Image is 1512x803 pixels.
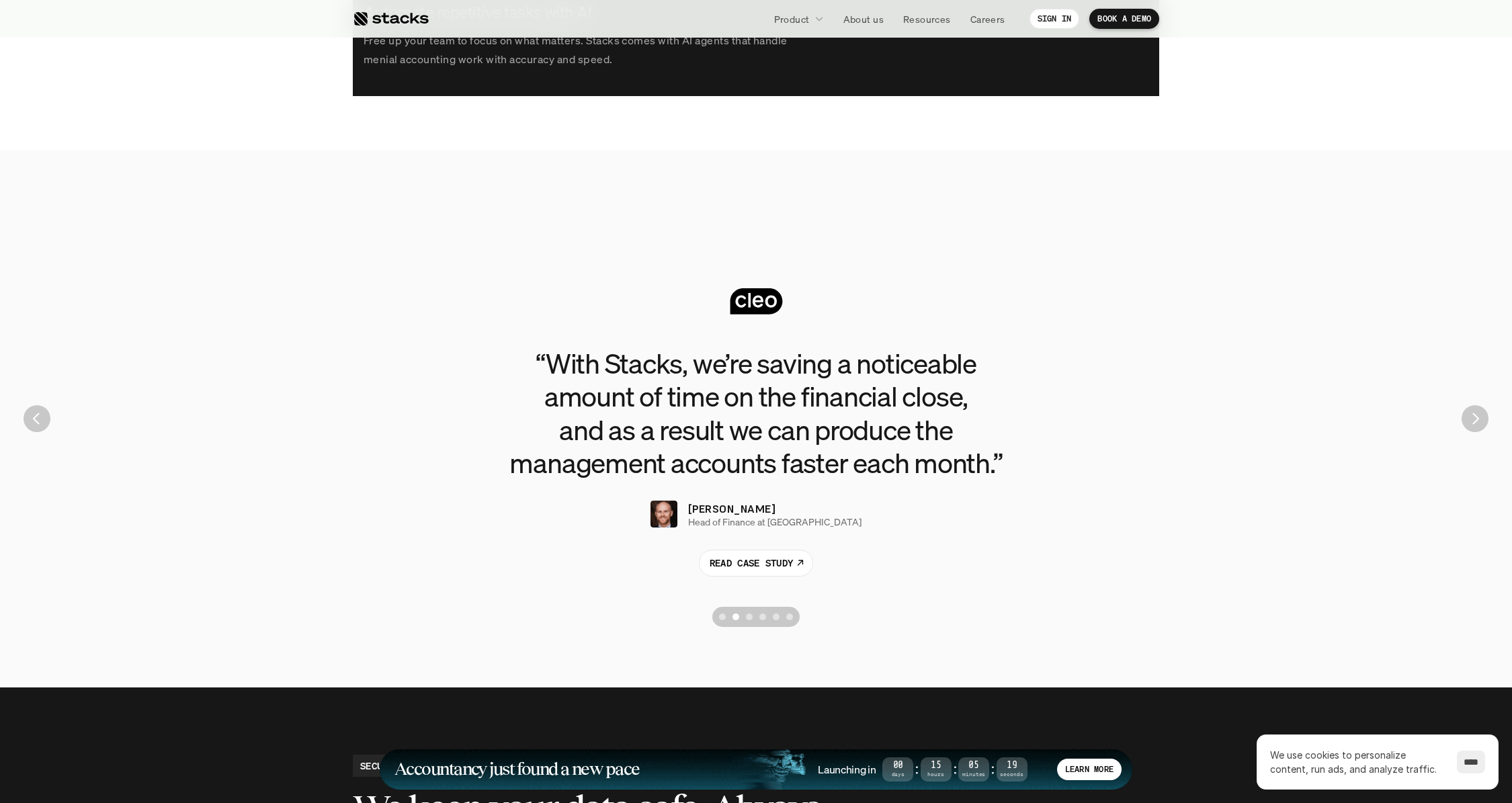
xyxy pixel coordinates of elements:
a: Privacy Policy [159,311,218,321]
p: Free up your team to focus on what matters. Stacks comes with AI agents that handle menial accoun... [364,31,800,70]
p: [PERSON_NAME] [688,501,775,517]
span: Days [882,772,913,777]
strong: : [989,761,996,777]
p: LEARN MORE [1065,765,1114,774]
strong: : [913,761,920,777]
a: Careers [962,7,1013,31]
p: We use cookies to personalize content, run ads, and analyze traffic. [1270,748,1443,776]
p: SIGN IN [1038,14,1072,24]
button: Scroll to page 5 [769,607,783,627]
a: BOOK A DEMO [1089,9,1159,29]
button: Next [1462,405,1488,432]
h4: Launching in [818,762,876,777]
p: Product [774,12,810,26]
p: About us [843,12,884,26]
span: 00 [882,762,913,769]
button: Scroll to page 1 [712,607,729,627]
p: Resources [903,12,951,26]
p: Head of Finance at [GEOGRAPHIC_DATA] [688,517,862,528]
p: READ CASE STUDY [710,556,793,570]
a: About us [835,7,892,31]
img: Next Arrow [1462,405,1488,432]
p: BOOK A DEMO [1097,14,1151,24]
h1: Accountancy just found a new pace [394,761,640,777]
button: Scroll to page 6 [783,607,800,627]
span: Hours [921,772,952,777]
button: Previous [24,405,50,432]
span: Minutes [958,772,989,777]
h3: “With Stacks, we’re saving a noticeable amount of time on the financial close, and as a result we... [454,347,1058,479]
button: Scroll to page 4 [756,607,769,627]
strong: : [952,761,958,777]
button: Scroll to page 2 [729,607,743,627]
button: Scroll to page 3 [743,607,756,627]
span: 19 [997,762,1027,769]
a: Accountancy just found a new paceLaunching in00Days:15Hours:05Minutes:19SecondsLEARN MORE [380,749,1132,790]
span: Seconds [997,772,1027,777]
img: Back Arrow [24,405,50,432]
p: Careers [970,12,1005,26]
span: 05 [958,762,989,769]
a: Resources [895,7,959,31]
span: 15 [921,762,952,769]
a: SIGN IN [1030,9,1080,29]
